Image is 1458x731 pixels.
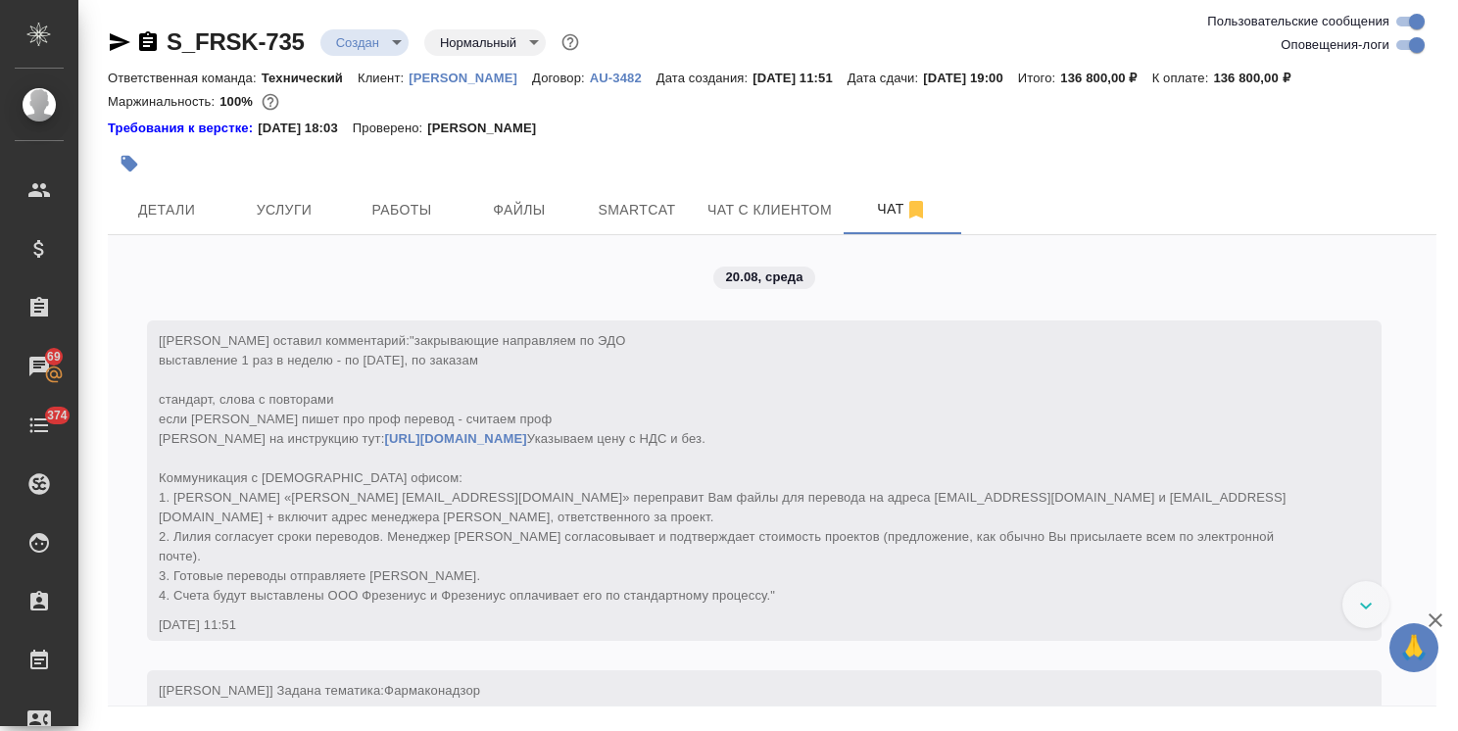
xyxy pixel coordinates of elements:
a: [PERSON_NAME] [409,69,532,85]
span: Услуги [237,198,331,222]
button: Скопировать ссылку [136,30,160,54]
div: Создан [424,29,546,56]
span: 69 [35,347,73,366]
a: [URL][DOMAIN_NAME] [384,431,526,446]
span: [[PERSON_NAME]] Задана тематика: [159,683,480,698]
span: Smartcat [590,198,684,222]
p: Договор: [532,71,590,85]
p: [DATE] 18:03 [258,119,353,138]
p: 100% [219,94,258,109]
p: 136 800,00 ₽ [1060,71,1151,85]
span: Пользовательские сообщения [1207,12,1389,31]
button: 0.00 RUB; [258,89,283,115]
p: Дата сдачи: [848,71,923,85]
p: Ответственная команда: [108,71,262,85]
span: Детали [120,198,214,222]
p: [PERSON_NAME] [427,119,551,138]
div: Нажми, чтобы открыть папку с инструкцией [108,119,258,138]
span: Чат [855,197,949,221]
p: К оплате: [1152,71,1214,85]
div: Создан [320,29,409,56]
p: Маржинальность: [108,94,219,109]
p: Итого: [1018,71,1060,85]
a: S_FRSK-735 [167,28,305,55]
p: [DATE] 19:00 [923,71,1018,85]
p: Дата создания: [656,71,753,85]
span: Чат с клиентом [707,198,832,222]
svg: Отписаться [904,198,928,221]
a: Требования к верстке: [108,119,258,138]
p: [PERSON_NAME] [409,71,532,85]
p: Технический [262,71,358,85]
p: 20.08, среда [725,268,802,287]
span: 🙏 [1397,627,1431,668]
span: Фармаконадзор [384,683,480,698]
span: Работы [355,198,449,222]
button: 🙏 [1389,623,1438,672]
span: Оповещения-логи [1281,35,1389,55]
a: AU-3482 [590,69,656,85]
p: Клиент: [358,71,409,85]
button: Доп статусы указывают на важность/срочность заказа [558,29,583,55]
button: Создан [330,34,385,51]
p: [DATE] 11:51 [753,71,848,85]
span: [[PERSON_NAME] оставил комментарий: [159,333,1287,603]
button: Нормальный [434,34,522,51]
a: 374 [5,401,73,450]
p: Проверено: [353,119,428,138]
p: AU-3482 [590,71,656,85]
div: [DATE] 11:51 [159,615,1313,635]
a: 69 [5,342,73,391]
span: Файлы [472,198,566,222]
button: Скопировать ссылку для ЯМессенджера [108,30,131,54]
button: Добавить тэг [108,142,151,185]
span: 374 [35,406,79,425]
p: 136 800,00 ₽ [1213,71,1304,85]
